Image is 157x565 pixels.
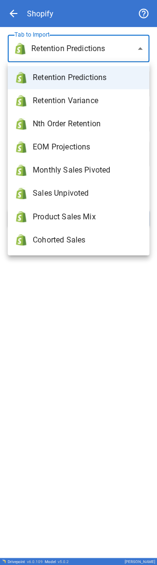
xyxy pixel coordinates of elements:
span: EOM Projections [33,141,142,153]
img: brand icon not found [15,164,27,176]
img: brand icon not found [15,72,27,83]
img: brand icon not found [15,211,27,222]
span: Product Sales Mix [33,211,142,222]
span: Cohorted Sales [33,234,142,245]
img: brand icon not found [15,141,27,153]
span: Nth Order Retention [33,118,142,130]
span: Sales Unpivoted [33,188,142,199]
span: Monthly Sales Pivoted [33,164,142,176]
img: brand icon not found [15,95,27,107]
img: brand icon not found [15,234,27,245]
span: Retention Variance [33,95,142,107]
img: brand icon not found [15,188,27,199]
span: Retention Predictions [33,72,142,83]
img: brand icon not found [15,118,27,130]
